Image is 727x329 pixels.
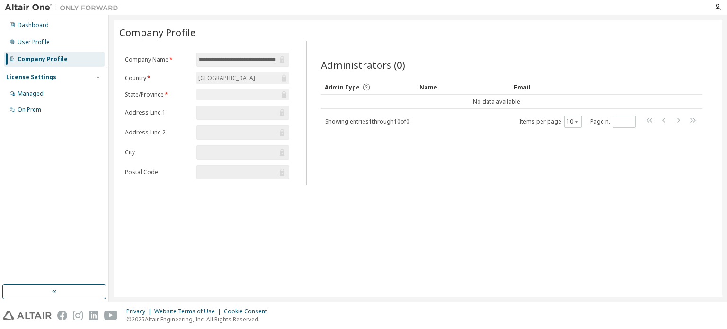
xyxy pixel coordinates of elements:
label: Address Line 2 [125,129,191,136]
div: [GEOGRAPHIC_DATA] [197,73,257,83]
img: altair_logo.svg [3,311,52,320]
span: Admin Type [325,83,360,91]
label: Company Name [125,56,191,63]
label: Address Line 1 [125,109,191,116]
td: No data available [321,95,672,109]
p: © 2025 Altair Engineering, Inc. All Rights Reserved. [126,315,273,323]
div: Website Terms of Use [154,308,224,315]
div: License Settings [6,73,56,81]
span: Items per page [519,116,582,128]
span: Showing entries 1 through 10 of 0 [325,117,409,125]
button: 10 [567,118,579,125]
img: instagram.svg [73,311,83,320]
label: City [125,149,191,156]
div: Name [419,80,506,95]
span: Administrators (0) [321,58,405,71]
div: Dashboard [18,21,49,29]
label: State/Province [125,91,191,98]
div: Managed [18,90,44,98]
label: Postal Code [125,169,191,176]
div: Cookie Consent [224,308,273,315]
label: Country [125,74,191,82]
span: Company Profile [119,26,195,39]
img: Altair One [5,3,123,12]
img: youtube.svg [104,311,118,320]
div: [GEOGRAPHIC_DATA] [196,72,289,84]
img: linkedin.svg [89,311,98,320]
img: facebook.svg [57,311,67,320]
div: Company Profile [18,55,68,63]
div: User Profile [18,38,50,46]
span: Page n. [590,116,636,128]
div: Email [514,80,601,95]
div: On Prem [18,106,41,114]
div: Privacy [126,308,154,315]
